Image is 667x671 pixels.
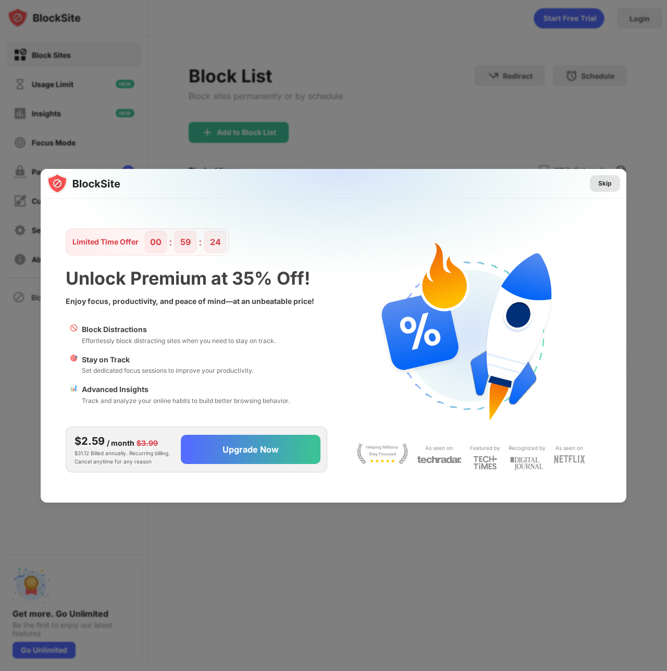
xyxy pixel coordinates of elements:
[510,455,544,472] img: light-digital-journal.svg
[598,178,612,189] div: Skip
[555,443,583,453] div: As seen on
[425,443,453,453] div: As seen on
[223,444,279,455] div: Upgrade Now
[509,443,546,453] div: Recognized by
[75,433,105,449] div: $2.59
[356,443,409,464] img: light-stay-focus.svg
[82,384,290,395] div: Advanced Insights
[75,433,172,466] div: $31.12 Billed annually. Recurring billing. Cancel anytime for any reason
[47,169,633,375] img: gradient.svg
[137,437,158,449] div: $3.99
[554,455,585,463] img: light-netflix.svg
[70,384,78,406] div: 📊
[107,437,134,449] div: / month
[470,443,500,453] div: Featured by
[473,455,497,470] img: light-techtimes.svg
[82,396,290,406] div: Track and analyze your online habits to build better browsing behavior.
[417,455,462,464] img: light-techradar.svg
